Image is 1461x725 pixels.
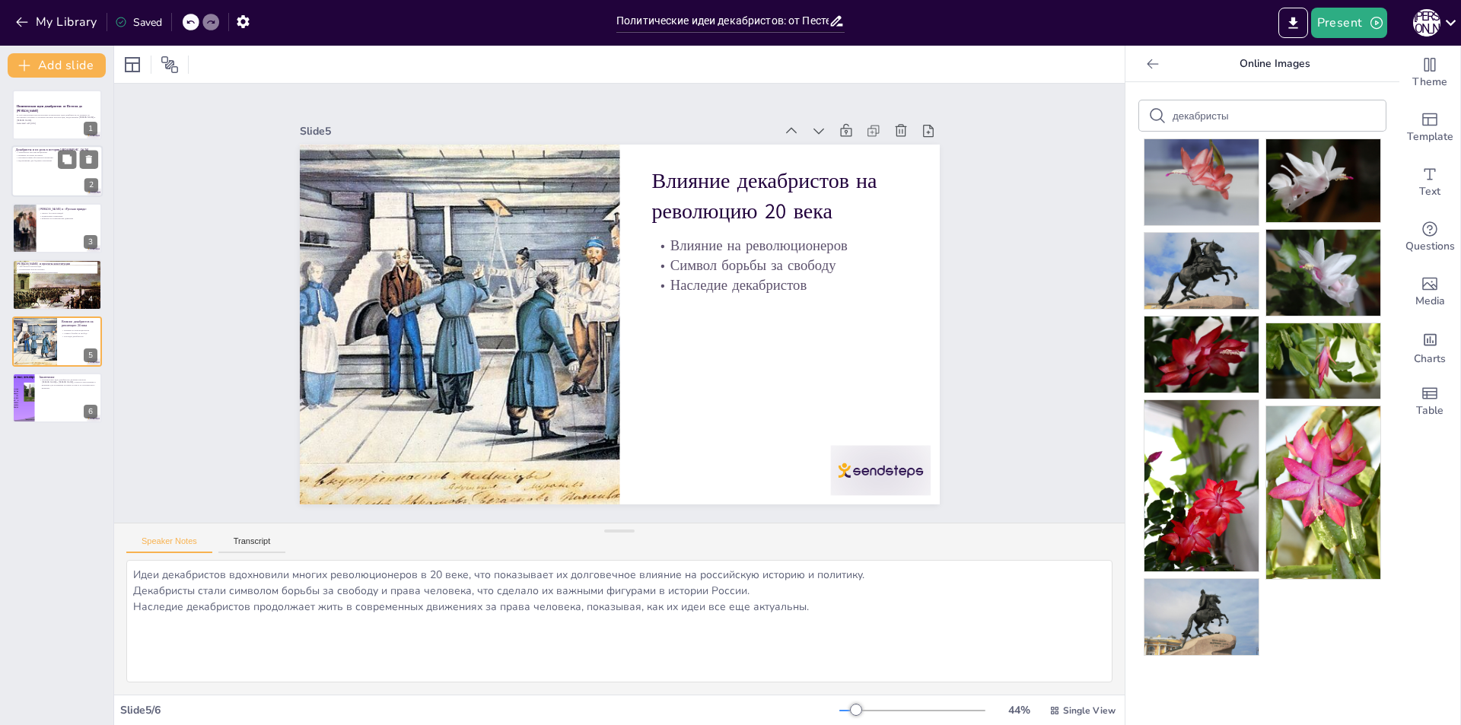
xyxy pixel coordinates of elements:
span: Template [1407,129,1453,145]
p: Декабристы и их роль в истории [GEOGRAPHIC_DATA] [16,148,98,153]
div: 44 % [1001,703,1037,717]
p: Ограничение власти монарха [17,269,97,272]
p: Декабристы как революционеры [16,151,98,154]
button: П [PERSON_NAME] [1413,8,1440,38]
button: Present [1311,8,1387,38]
div: Layout [120,52,145,77]
strong: Политические идеи декабристов: от Пестеля до [PERSON_NAME] [17,104,82,113]
div: П [PERSON_NAME] [1413,9,1440,37]
button: Speaker Notes [126,536,212,553]
div: 3 [84,235,97,249]
p: Влияние на права человека [16,154,98,157]
p: Online Images [1165,46,1384,82]
div: 5 [84,348,97,362]
button: Export to PowerPoint [1278,8,1308,38]
p: В этой презентации мы рассмотрим политические идеи декабристов, их влияние на российскую историю ... [17,113,97,122]
img: gdd3e4232080502458cf6ffb71591479175722cd031488f96f9037ded248204f7b42c84969fb70325f9c04861a7e7f9d6... [1144,233,1259,309]
input: Insert title [616,10,829,32]
div: 2 [84,179,98,192]
p: Политические идеи декабристов, включая проекты [PERSON_NAME] и [PERSON_NAME], остаются актуальным... [39,378,97,390]
p: Generated with [URL] [17,122,97,125]
img: g1f9fc954b853f804ebc2e03579d715a8cf5f928c797563f0b6c9455bb25185f3055759a62ef6e90bb3f4d74f9d19d5e1... [1144,579,1259,655]
button: Add slide [8,53,106,78]
div: 2 [11,146,103,198]
p: Влияние на политические движения [39,218,97,221]
p: Символ борьбы за свободу [62,332,97,335]
p: Наследие декабристов [647,308,832,512]
p: Заключение [39,375,97,380]
span: Text [1419,183,1440,200]
div: 1 [12,90,102,140]
div: Add ready made slides [1399,100,1460,155]
img: gd3553d16fdbe5684844cacae894f98268cae5b54f2891711311422953b589e4ff2088f9c3c428866a9e82d39b9f147f3... [1266,230,1380,316]
span: Table [1416,402,1443,419]
span: Media [1415,293,1445,310]
span: Questions [1405,238,1455,255]
button: Delete Slide [80,151,98,169]
button: My Library [11,10,103,34]
img: g5052d9355488388dbb4c59f26f3445702521831b97a381cf1a90dab84c8afed619e9860c8ce358ce6332be9ffc7ea3b6... [1266,323,1380,399]
div: Change the overall theme [1399,46,1460,100]
div: Get real-time input from your audience [1399,210,1460,265]
button: Transcript [218,536,286,553]
p: Символ борьбы за свободу [661,295,847,499]
p: Радикальные изменения [39,215,97,218]
p: Противостояние абсолютной монархии [16,157,98,160]
div: Add charts and graphs [1399,320,1460,374]
p: [PERSON_NAME] и «Русская правда» [39,207,97,211]
p: Влияние декабристов на революцию 20 века [698,235,913,466]
p: Влияние на революционеров [676,281,862,485]
div: Add images, graphics, shapes or video [1399,265,1460,320]
div: 3 [12,203,102,253]
div: 4 [84,292,97,306]
div: 6 [84,405,97,418]
p: Вдохновение для будущих поколений [16,160,98,163]
div: 1 [84,122,97,135]
textarea: Идеи декабристов вдохновили многих революционеров в 20 веке, что показывает их долговечное влияни... [126,560,1112,682]
img: g15f0530941fdd4f866037575aa4e55e6257df3e22a30cd7f29c9ca41fd3c6938a203a781068c6b396e3cba109cff7d1f... [1266,139,1380,222]
p: Три проекта конституции [17,266,97,269]
img: ge83871dc6d188308a9dddcd484fd65960d38479cb6fc64c9038982735c5450ea0463743adb9cc903182d9d891f97f89a... [1144,400,1259,571]
div: Slide 5 / 6 [120,703,839,717]
div: 6 [12,373,102,423]
img: g61450af59587537ee368c86a08fcf46c990182bc448d4ba02d89a3bb445606aef7d165d37c270d74de4743d3709ee55a... [1144,139,1259,225]
p: Влияние на революционеров [62,329,97,332]
img: g702d44089362df7ce3c0870f159db82b5251be4ffc45c84178c79e0889f8cb76cdccbd4701a4b7cbf5e9f485c6fb55a0... [1144,316,1259,393]
span: Theme [1412,74,1447,91]
button: Duplicate Slide [58,151,76,169]
div: 4 [12,259,102,310]
img: g5c4c5a2d485227ebde33485e3a07a5aa5966682cfd85b2346feeec741860ee9ddf56c2d2a1b29ea7174ea53d47edf1c6... [1266,406,1380,578]
div: Add text boxes [1399,155,1460,210]
p: [PERSON_NAME] и проекты конституции [17,262,97,266]
p: Стремление к демократическим изменениям [17,271,97,274]
div: Saved [115,15,162,30]
span: Charts [1414,351,1446,367]
span: Position [161,56,179,74]
p: Влияние декабристов на революцию 20 века [62,320,97,328]
p: Проект «Русская правда» [39,211,97,215]
div: Add a table [1399,374,1460,429]
span: Single View [1063,704,1116,717]
p: Наследие декабристов [62,335,97,338]
div: 5 [12,316,102,367]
